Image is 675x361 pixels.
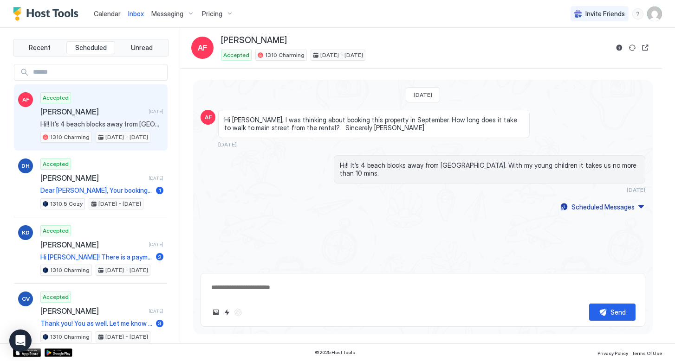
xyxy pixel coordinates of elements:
span: Accepted [43,94,69,102]
span: Accepted [43,160,69,168]
a: App Store [13,348,41,357]
button: Send [589,304,636,321]
span: [DATE] [627,186,645,193]
div: Send [610,307,626,317]
span: Recent [29,44,51,52]
button: Unread [117,41,166,54]
span: [DATE] [149,308,163,314]
a: Inbox [128,9,144,19]
span: Terms Of Use [632,350,662,356]
span: [PERSON_NAME] [221,35,287,46]
a: Calendar [94,9,121,19]
span: [PERSON_NAME] [40,306,145,316]
span: Messaging [151,10,183,18]
span: [PERSON_NAME] [40,173,145,183]
span: DH [21,162,30,170]
span: Unread [131,44,153,52]
span: [DATE] [218,141,237,148]
button: Recent [15,41,65,54]
button: Sync reservation [627,42,638,53]
span: [DATE] - [DATE] [98,200,141,208]
span: [DATE] [149,241,163,247]
div: menu [632,8,643,19]
button: Open reservation [640,42,651,53]
span: [DATE] [149,175,163,181]
button: Reservation information [614,42,625,53]
button: Scheduled Messages [559,201,645,213]
span: Accepted [43,227,69,235]
span: 1310 Charming [50,266,90,274]
span: AF [205,113,212,121]
a: Privacy Policy [597,348,628,357]
button: Quick reply [221,307,233,318]
span: 1310 Charming [50,133,90,141]
span: 1 [159,187,161,194]
span: 3 [158,320,162,327]
span: AF [198,42,208,53]
span: [PERSON_NAME] [40,240,145,249]
span: AF [22,95,29,104]
span: Invite Friends [585,10,625,18]
span: 1310 Charming [265,51,305,59]
span: CV [22,295,30,303]
span: Thank you! You as well. Let me know if you need anything during your stay! [40,319,152,328]
span: KD [22,228,30,237]
span: [DATE] - [DATE] [105,133,148,141]
div: tab-group [13,39,169,57]
button: Scheduled [66,41,116,54]
div: Open Intercom Messenger [9,329,32,352]
span: [DATE] - [DATE] [320,51,363,59]
span: [PERSON_NAME] [40,107,145,116]
span: Hi!! It’s 4 beach blocks away from [GEOGRAPHIC_DATA]. With my young children it takes us no more ... [340,161,639,177]
span: © 2025 Host Tools [315,349,355,355]
span: [DATE] - [DATE] [105,266,148,274]
a: Terms Of Use [632,348,662,357]
span: Hi [PERSON_NAME]! There is a payment that is due. You should be able to make that payment from here. [40,253,152,261]
span: [DATE] [149,108,163,114]
span: Privacy Policy [597,350,628,356]
span: Accepted [223,51,249,59]
span: 1310.5 Cozy [50,200,83,208]
span: Inbox [128,10,144,18]
span: Pricing [202,10,222,18]
span: 2 [158,253,162,260]
span: 1310 Charming [50,333,90,341]
span: Hi!! It’s 4 beach blocks away from [GEOGRAPHIC_DATA]. With my young children it takes us no more ... [40,120,163,128]
span: Accepted [43,293,69,301]
div: Scheduled Messages [571,202,635,212]
a: Google Play Store [45,348,72,357]
span: [DATE] [414,91,432,98]
a: Host Tools Logo [13,7,83,21]
span: Hi [PERSON_NAME], I was thinking about booking this property in September. How long does it take ... [224,116,524,132]
span: Calendar [94,10,121,18]
span: Dear [PERSON_NAME], Your booking request has been accepted! I have confirmed your reservation at ... [40,186,152,195]
div: User profile [647,6,662,21]
span: Scheduled [75,44,107,52]
button: Upload image [210,307,221,318]
input: Input Field [29,64,167,80]
span: [DATE] - [DATE] [105,333,148,341]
